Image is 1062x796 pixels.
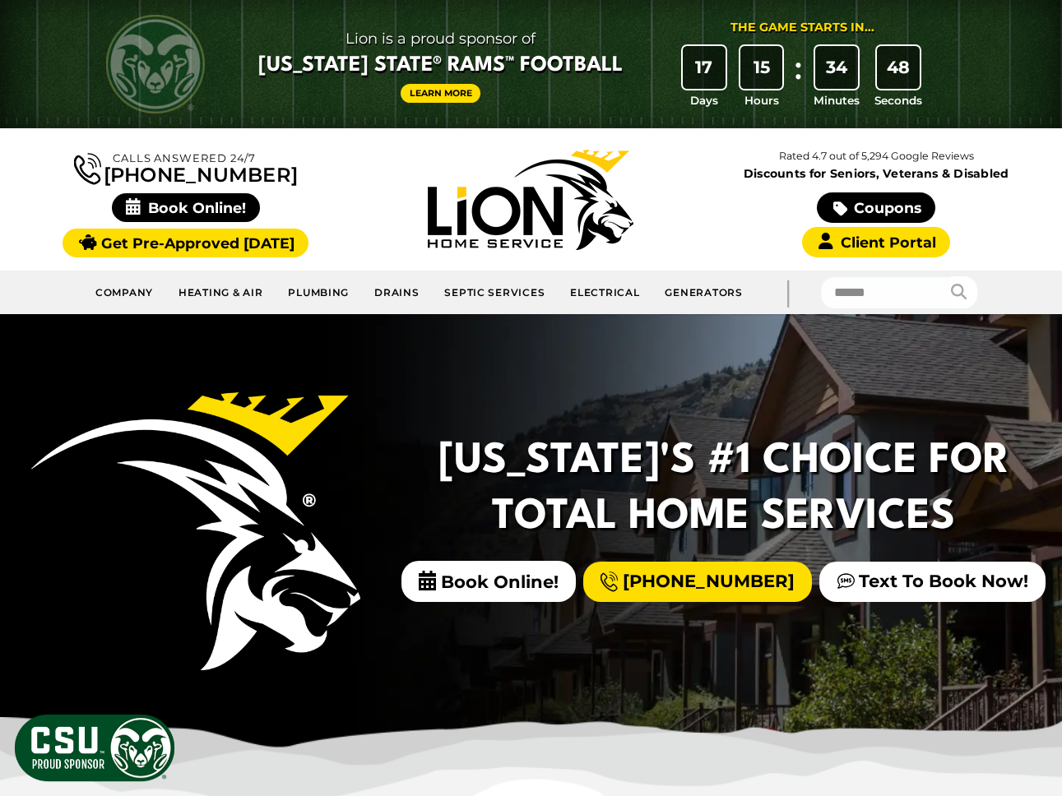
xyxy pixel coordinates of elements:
img: Lion Home Service [428,150,633,250]
div: 17 [683,46,726,89]
div: 34 [815,46,858,89]
a: Client Portal [802,227,950,257]
img: CSU Sponsor Badge [12,712,177,784]
a: Text To Book Now! [819,562,1046,602]
a: Learn More [401,84,481,103]
span: Book Online! [401,561,576,602]
div: | [755,271,821,314]
p: Rated 4.7 out of 5,294 Google Reviews [703,147,1049,165]
span: Discounts for Seniors, Veterans & Disabled [707,168,1046,179]
a: [PHONE_NUMBER] [583,562,812,602]
h2: [US_STATE]'s #1 Choice For Total Home Services [435,434,1013,545]
div: 15 [740,46,783,89]
a: Electrical [558,277,652,308]
span: Hours [744,92,779,109]
a: Coupons [817,192,935,223]
a: Drains [362,277,432,308]
a: [PHONE_NUMBER] [74,150,298,185]
div: The Game Starts in... [730,19,874,37]
a: Heating & Air [166,277,276,308]
a: Generators [652,277,754,308]
a: Company [83,277,166,308]
span: Minutes [814,92,860,109]
span: Lion is a proud sponsor of [258,25,623,52]
div: : [790,46,806,109]
div: 48 [877,46,920,89]
a: Septic Services [432,277,558,308]
img: CSU Rams logo [106,15,205,113]
span: Seconds [874,92,922,109]
a: Get Pre-Approved [DATE] [63,229,308,257]
span: Days [690,92,718,109]
a: Plumbing [276,277,362,308]
span: Book Online! [112,193,261,222]
span: [US_STATE] State® Rams™ Football [258,52,623,80]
